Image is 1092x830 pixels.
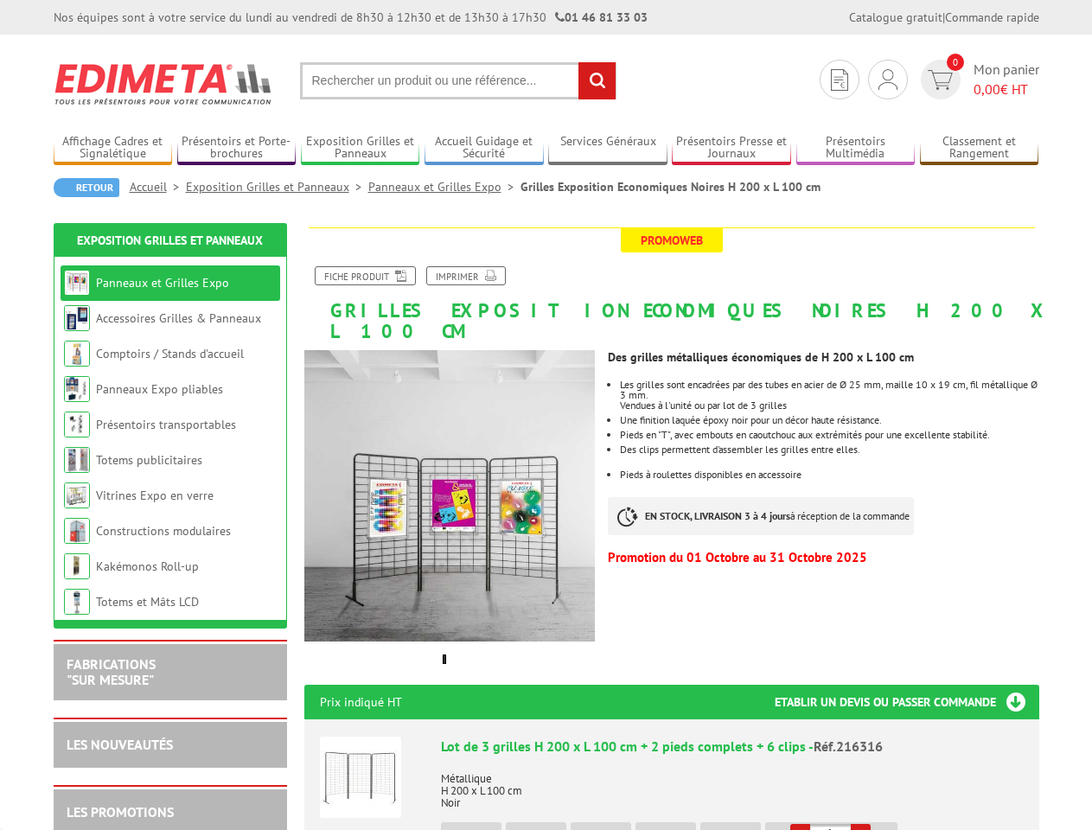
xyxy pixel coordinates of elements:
[67,736,173,753] a: LES NOUVEAUTÉS
[672,134,791,163] a: Présentoirs Presse et Journaux
[54,134,173,163] a: Affichage Cadres et Signalétique
[621,228,723,252] span: Promoweb
[64,341,90,367] img: Comptoirs / Stands d'accueil
[796,134,916,163] a: Présentoirs Multimédia
[64,482,90,508] img: Vitrines Expo en verre
[645,509,790,522] strong: EN STOCK, LIVRAISON 3 à 4 jours
[64,270,90,296] img: Panneaux et Grilles Expo
[96,488,214,503] a: Vitrines Expo en verre
[849,9,1039,26] div: |
[945,10,1039,25] a: Commande rapide
[916,60,1039,99] a: devis rapide 0 Mon panier 0,00€ HT
[974,80,1000,98] span: 0,00
[441,761,1024,809] p: Métallique H 200 x L 100 cm Noir
[368,179,520,195] a: Panneaux et Grilles Expo
[520,178,821,195] li: Grilles Exposition Economiques Noires H 200 x L 100 cm
[608,497,914,535] p: à réception de la commande
[96,452,202,468] a: Totems publicitaires
[548,134,667,163] a: Services Généraux
[620,380,1038,400] p: Les grilles sont encadrées par des tubes en acier de Ø 25 mm, maille 10 x 19 cm, fil métallique Ø...
[54,178,119,197] a: Retour
[96,523,231,539] a: Constructions modulaires
[130,179,186,195] a: Accueil
[320,737,401,818] img: Lot de 3 grilles H 200 x L 100 cm + 2 pieds complets + 6 clips
[64,447,90,473] img: Totems publicitaires
[77,233,263,248] a: Exposition Grilles et Panneaux
[64,553,90,579] img: Kakémonos Roll-up
[814,737,883,755] span: Réf.216316
[775,685,1039,719] h3: Etablir un devis ou passer commande
[67,655,156,688] a: FABRICATIONS"Sur Mesure"
[620,400,1038,411] p: Vendues à l'unité ou par lot de 3 grilles
[620,469,1038,480] li: Pieds à roulettes disponibles en accessoire
[947,54,964,71] span: 0
[64,376,90,402] img: Panneaux Expo pliables
[96,381,223,397] a: Panneaux Expo pliables
[426,266,506,285] a: Imprimer
[64,518,90,544] img: Constructions modulaires
[64,589,90,615] img: Totems et Mâts LCD
[96,594,199,610] a: Totems et Mâts LCD
[555,10,648,25] strong: 01 46 81 33 03
[849,10,942,25] a: Catalogue gratuit
[96,346,244,361] a: Comptoirs / Stands d'accueil
[608,552,1038,563] p: Promotion du 01 Octobre au 31 Octobre 2025
[54,52,274,116] img: Edimeta
[301,134,420,163] a: Exposition Grilles et Panneaux
[608,349,914,365] strong: Des grilles métalliques économiques de H 200 x L 100 cm
[54,9,648,26] div: Nos équipes sont à votre service du lundi au vendredi de 8h30 à 12h30 et de 13h30 à 17h30
[96,559,199,574] a: Kakémonos Roll-up
[96,310,261,326] a: Accessoires Grilles & Panneaux
[920,134,1039,163] a: Classement et Rangement
[425,134,544,163] a: Accueil Guidage et Sécurité
[578,62,616,99] input: rechercher
[878,69,897,90] img: devis rapide
[928,70,953,90] img: devis rapide
[320,685,402,719] p: Prix indiqué HT
[974,80,1039,99] span: € HT
[304,350,596,642] img: grilles_exposition_economiques_216316_216306_216016_216116.jpg
[620,415,1038,425] li: Une finition laquée époxy noir pour un décor haute résistance.
[974,60,1039,99] span: Mon panier
[441,737,1024,757] div: Lot de 3 grilles H 200 x L 100 cm + 2 pieds complets + 6 clips -
[186,179,368,195] a: Exposition Grilles et Panneaux
[620,430,1038,440] li: Pieds en "T", avec embouts en caoutchouc aux extrémités pour une excellente stabilité.
[67,803,174,820] a: LES PROMOTIONS
[315,266,416,285] a: Fiche produit
[64,412,90,437] img: Présentoirs transportables
[300,62,616,99] input: Rechercher un produit ou une référence...
[64,305,90,331] img: Accessoires Grilles & Panneaux
[177,134,297,163] a: Présentoirs et Porte-brochures
[831,69,848,91] img: devis rapide
[96,275,229,290] a: Panneaux et Grilles Expo
[620,444,1038,455] p: Des clips permettent d’assembler les grilles entre elles.
[96,417,236,432] a: Présentoirs transportables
